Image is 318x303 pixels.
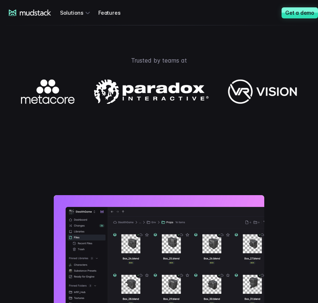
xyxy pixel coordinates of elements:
[282,7,318,18] a: Get a demo
[2,232,7,236] input: Work with outsourced artists?
[21,80,297,104] img: Logos of companies using mudstack.
[60,6,92,20] div: Solutions
[9,10,51,16] a: mudstack logo
[98,6,129,20] a: Features
[8,231,86,237] span: Work with outsourced artists?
